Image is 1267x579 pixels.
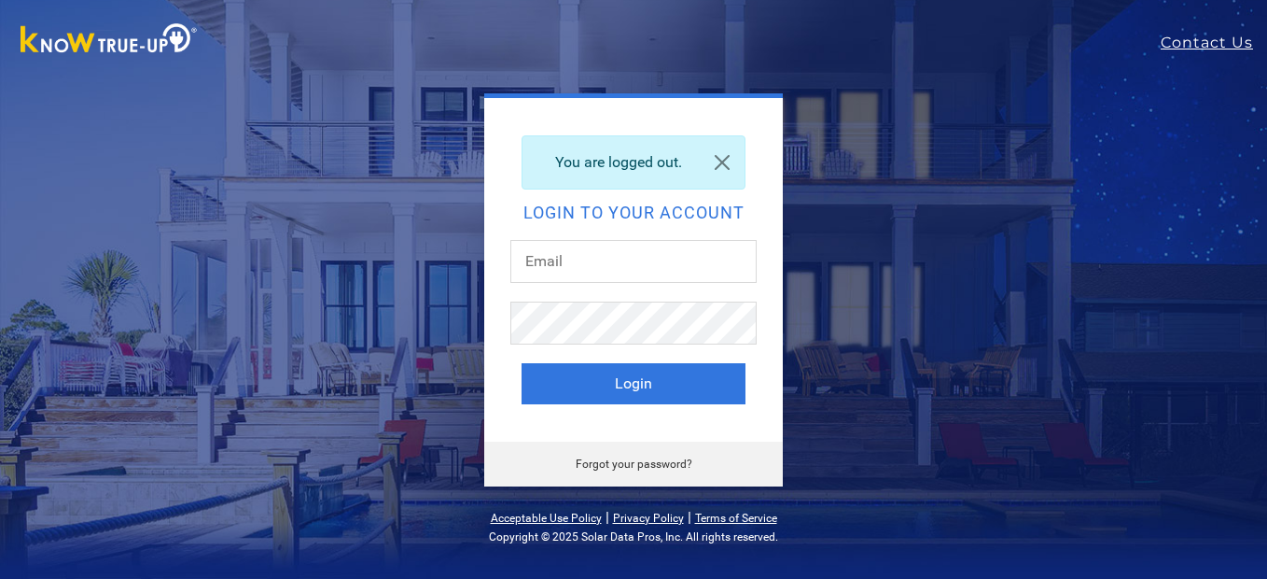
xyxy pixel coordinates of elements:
[522,135,745,190] div: You are logged out.
[11,20,207,62] img: Know True-Up
[491,512,602,525] a: Acceptable Use Policy
[695,512,777,525] a: Terms of Service
[522,363,745,404] button: Login
[606,508,609,526] span: |
[700,136,745,189] a: Close
[510,240,757,283] input: Email
[613,512,684,525] a: Privacy Policy
[576,458,692,471] a: Forgot your password?
[1161,32,1267,54] a: Contact Us
[688,508,691,526] span: |
[522,205,745,221] h2: Login to your account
